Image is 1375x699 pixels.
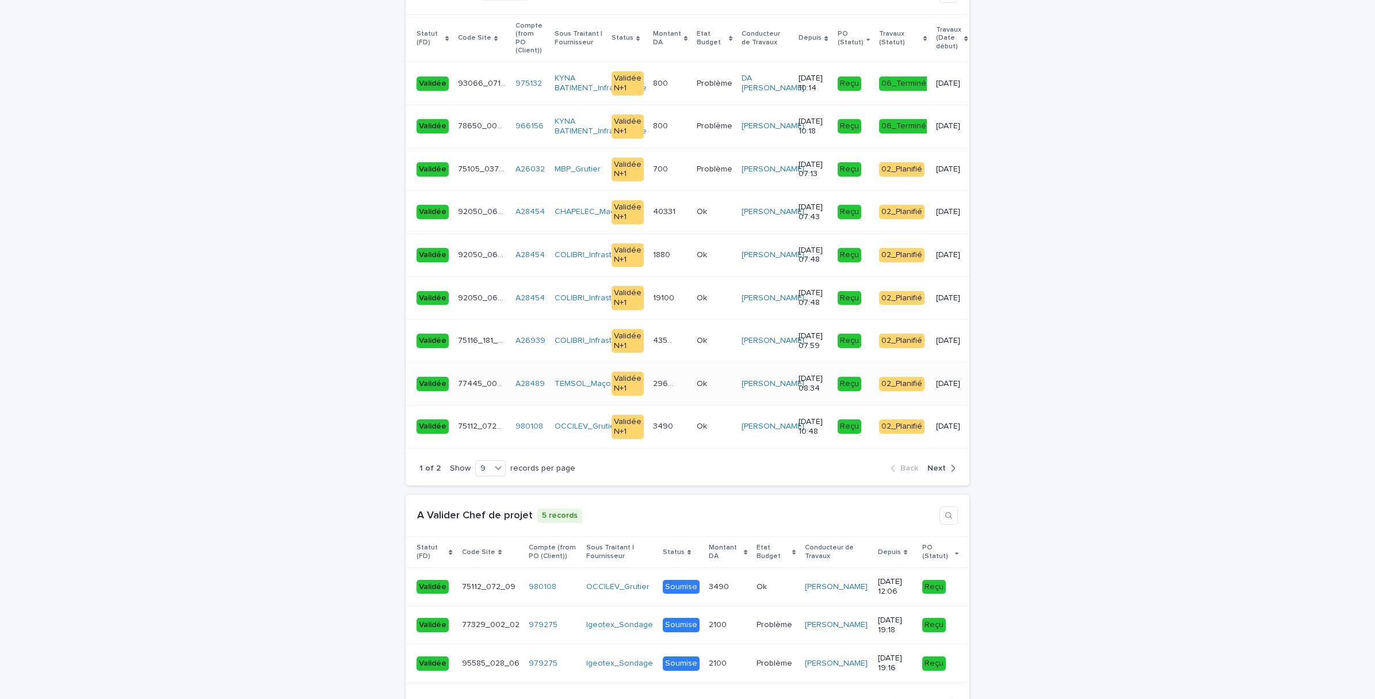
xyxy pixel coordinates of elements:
[742,336,804,346] a: [PERSON_NAME]
[462,618,522,630] p: 77329_002_02
[586,620,653,630] a: Igeotex_Sondage
[462,546,495,559] p: Code Site
[878,654,913,673] p: [DATE] 19:16
[799,417,828,437] p: [DATE] 10:48
[663,546,685,559] p: Status
[586,582,650,592] a: OCCILEV_Grutier
[462,656,522,669] p: 95585_028_06
[742,250,804,260] a: [PERSON_NAME]
[417,205,449,219] div: Validée
[529,582,556,592] a: 980108
[406,148,979,191] tr: Validée75105_037_0375105_037_03 A26032 MBP_Grutier Validée N+1700700 ProblèmeProblème [PERSON_NAM...
[515,293,545,303] a: A28454
[653,28,681,49] p: Montant DA
[742,165,804,174] a: [PERSON_NAME]
[458,119,508,131] p: 78650_002_49
[515,165,545,174] a: A26032
[900,464,918,472] span: Back
[555,422,618,431] a: OCCILEV_Grutier
[417,618,449,632] div: Validée
[419,464,441,473] p: 1 of 2
[612,372,644,396] div: Validée N+1
[757,580,769,592] p: Ok
[529,659,557,669] a: 979275
[879,28,921,49] p: Travaux (Statut)
[936,422,968,431] p: [DATE]
[417,334,449,348] div: Validée
[697,419,709,431] p: Ok
[515,79,542,89] a: 975132
[891,463,923,473] button: Back
[805,582,868,592] a: [PERSON_NAME]
[838,28,864,49] p: PO (Statut)
[936,379,968,389] p: [DATE]
[406,568,969,606] tr: Validée75112_072_0975112_072_09 980108 OCCILEV_Grutier Soumise34903490 OkOk [PERSON_NAME] [DATE] ...
[709,541,741,563] p: Montant DA
[417,541,446,563] p: Statut (FD)
[586,659,653,669] a: Igeotex_Sondage
[458,377,508,389] p: 77445_005_06
[697,28,726,49] p: Etat Budget
[653,205,678,217] p: 40331
[663,618,700,632] div: Soumise
[653,162,670,174] p: 700
[936,336,968,346] p: [DATE]
[406,277,979,320] tr: Validée92050_060_0292050_060_02 A28454 COLIBRI_Infrastructure Validée N+11910019100 OkOk [PERSON_...
[697,291,709,303] p: Ok
[406,644,969,683] tr: Validée95585_028_0695585_028_06 979275 Igeotex_Sondage Soumise21002100 ProblèmeProblème [PERSON_N...
[555,207,624,217] a: CHAPELEC_Maçon
[529,620,557,630] a: 979275
[838,377,861,391] div: Reçu
[555,250,638,260] a: COLIBRI_Infrastructure
[879,377,925,391] div: 02_Planifié
[799,203,828,222] p: [DATE] 07:43
[653,77,670,89] p: 800
[879,77,934,91] div: 06_Terminée
[450,464,471,473] p: Show
[417,77,449,91] div: Validée
[838,248,861,262] div: Reçu
[936,121,968,131] p: [DATE]
[879,119,934,133] div: 06_Terminée
[697,119,735,131] p: Problème
[742,293,804,303] a: [PERSON_NAME]
[458,77,508,89] p: 93066_071_01
[406,362,979,406] tr: Validée77445_005_0677445_005_06 A28489 TEMSOL_Maçon Validée N+12968029680 OkOk [PERSON_NAME] [DAT...
[799,288,828,308] p: [DATE] 07:48
[406,62,979,105] tr: Validée93066_071_0193066_071_01 975132 KYNA BATIMENT_Infrastructure Validée N+1800800 ProblèmePro...
[555,28,602,49] p: Sous Traitant | Fournisseur
[515,121,544,131] a: 966156
[612,71,644,96] div: Validée N+1
[805,620,868,630] a: [PERSON_NAME]
[697,377,709,389] p: Ok
[458,162,508,174] p: 75105_037_03
[799,246,828,265] p: [DATE] 07:48
[529,541,577,563] p: Compte (from PO (Client))
[510,464,575,473] p: records per page
[555,74,647,93] a: KYNA BATIMENT_Infrastructure
[417,119,449,133] div: Validée
[879,248,925,262] div: 02_Planifié
[417,377,449,391] div: Validée
[462,580,518,592] p: 75112_072_09
[663,580,700,594] div: Soumise
[458,291,508,303] p: 92050_060_02
[799,374,828,394] p: [DATE] 08:34
[799,32,822,44] p: Depuis
[742,379,804,389] a: [PERSON_NAME]
[697,248,709,260] p: Ok
[936,79,968,89] p: [DATE]
[709,580,731,592] p: 3490
[922,618,946,632] div: Reçu
[709,656,729,669] p: 2100
[927,464,946,472] span: Next
[458,334,508,346] p: 75116_181_02
[805,541,869,563] p: Conducteur de Travaux
[697,77,735,89] p: Problème
[697,162,735,174] p: Problème
[417,162,449,177] div: Validée
[805,659,868,669] a: [PERSON_NAME]
[537,509,582,523] p: 5 records
[555,165,601,174] a: MBP_Grutier
[742,422,804,431] a: [PERSON_NAME]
